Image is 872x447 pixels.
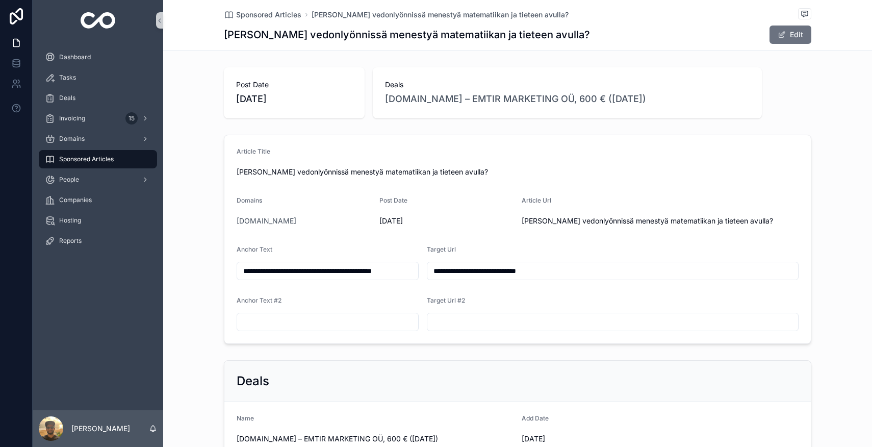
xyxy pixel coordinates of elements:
[237,414,254,422] span: Name
[237,434,514,444] span: [DOMAIN_NAME] – EMTIR MARKETING OÜ, 600 € ([DATE])
[39,48,157,66] a: Dashboard
[237,373,269,389] h2: Deals
[237,196,262,204] span: Domains
[39,89,157,107] a: Deals
[236,10,301,20] span: Sponsored Articles
[39,130,157,148] a: Domains
[39,68,157,87] a: Tasks
[224,10,301,20] a: Sponsored Articles
[59,196,92,204] span: Companies
[59,176,79,184] span: People
[59,155,114,163] span: Sponsored Articles
[385,92,646,106] a: [DOMAIN_NAME] – EMTIR MARKETING OÜ, 600 € ([DATE])
[59,135,85,143] span: Domains
[236,80,352,90] span: Post Date
[237,147,270,155] span: Article Title
[427,296,465,304] span: Target Url #2
[39,232,157,250] a: Reports
[522,414,549,422] span: Add Date
[39,150,157,168] a: Sponsored Articles
[59,73,76,82] span: Tasks
[237,216,296,226] a: [DOMAIN_NAME]
[379,216,514,226] span: [DATE]
[237,167,799,177] span: [PERSON_NAME] vedonlyönnissä menestyä matematiikan ja tieteen avulla?
[39,191,157,209] a: Companies
[522,196,551,204] span: Article Url
[236,92,352,106] span: [DATE]
[385,80,750,90] span: Deals
[71,424,130,434] p: [PERSON_NAME]
[224,28,590,42] h1: [PERSON_NAME] vedonlyönnissä menestyä matematiikan ja tieteen avulla?
[81,12,116,29] img: App logo
[312,10,569,20] a: [PERSON_NAME] vedonlyönnissä menestyä matematiikan ja tieteen avulla?
[522,434,799,444] span: [DATE]
[379,196,407,204] span: Post Date
[237,245,272,253] span: Anchor Text
[125,112,138,125] div: 15
[39,211,157,230] a: Hosting
[59,94,75,102] span: Deals
[770,26,811,44] button: Edit
[427,245,456,253] span: Target Url
[522,216,799,226] span: [PERSON_NAME] vedonlyönnissä menestyä matematiikan ja tieteen avulla?
[39,109,157,128] a: Invoicing15
[59,237,82,245] span: Reports
[59,216,81,225] span: Hosting
[59,114,85,122] span: Invoicing
[59,53,91,61] span: Dashboard
[33,41,163,263] div: scrollable content
[237,296,281,304] span: Anchor Text #2
[39,170,157,189] a: People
